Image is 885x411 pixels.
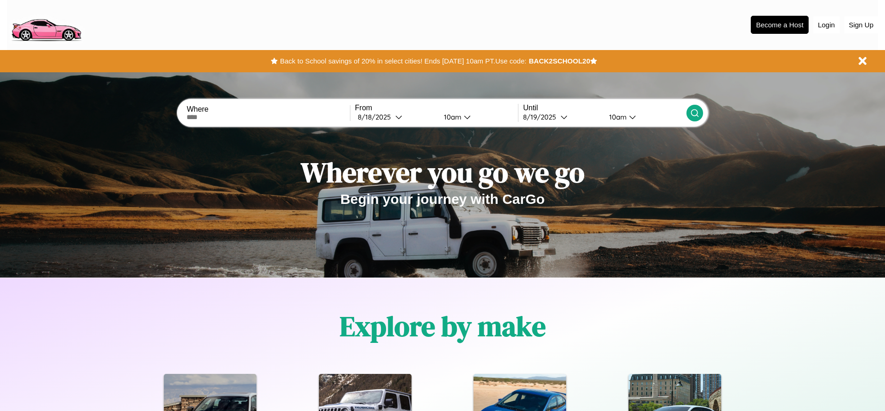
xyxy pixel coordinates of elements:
div: 10am [605,113,629,121]
label: Until [523,104,686,112]
button: Sign Up [844,16,878,33]
label: Where [187,105,349,114]
button: 10am [602,112,686,122]
div: 10am [439,113,464,121]
label: From [355,104,518,112]
h1: Explore by make [340,307,546,345]
button: 8/18/2025 [355,112,436,122]
button: Login [813,16,840,33]
button: 10am [436,112,518,122]
img: logo [7,5,85,44]
div: 8 / 19 / 2025 [523,113,561,121]
div: 8 / 18 / 2025 [358,113,395,121]
b: BACK2SCHOOL20 [529,57,590,65]
button: Become a Host [751,16,809,34]
button: Back to School savings of 20% in select cities! Ends [DATE] 10am PT.Use code: [278,55,529,68]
